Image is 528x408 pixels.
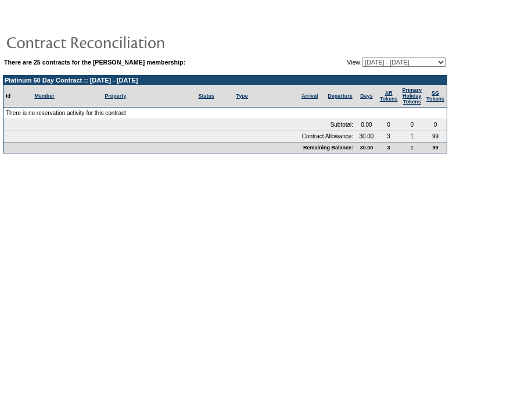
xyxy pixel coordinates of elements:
td: 30.00 [355,142,378,153]
td: Subtotal: [3,119,355,131]
td: 3 [378,142,400,153]
img: pgTtlContractReconciliation.gif [6,30,238,53]
td: Id [3,85,32,108]
a: Property [105,93,126,99]
td: Contract Allowance: [3,131,355,142]
a: Arrival [301,93,318,99]
td: 0 [424,119,447,131]
td: 0 [378,119,400,131]
td: Platinum 60 Day Contract :: [DATE] - [DATE] [3,76,447,85]
a: SGTokens [426,90,444,102]
a: Status [198,93,214,99]
b: There are 25 contracts for the [PERSON_NAME] membership: [4,59,185,66]
a: ARTokens [380,90,398,102]
td: 3 [378,131,400,142]
td: Remaining Balance: [3,142,355,153]
td: 99 [424,131,447,142]
td: There is no reservation activity for this contract [3,108,447,119]
a: Member [34,93,55,99]
td: View: [290,58,446,67]
td: 99 [424,142,447,153]
td: 0 [400,119,425,131]
td: 1 [400,142,425,153]
td: 0.00 [355,119,378,131]
td: 1 [400,131,425,142]
a: Primary HolidayTokens [403,87,422,105]
td: 30.00 [355,131,378,142]
a: Days [360,93,373,99]
a: Type [236,93,248,99]
a: Departure [328,93,353,99]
